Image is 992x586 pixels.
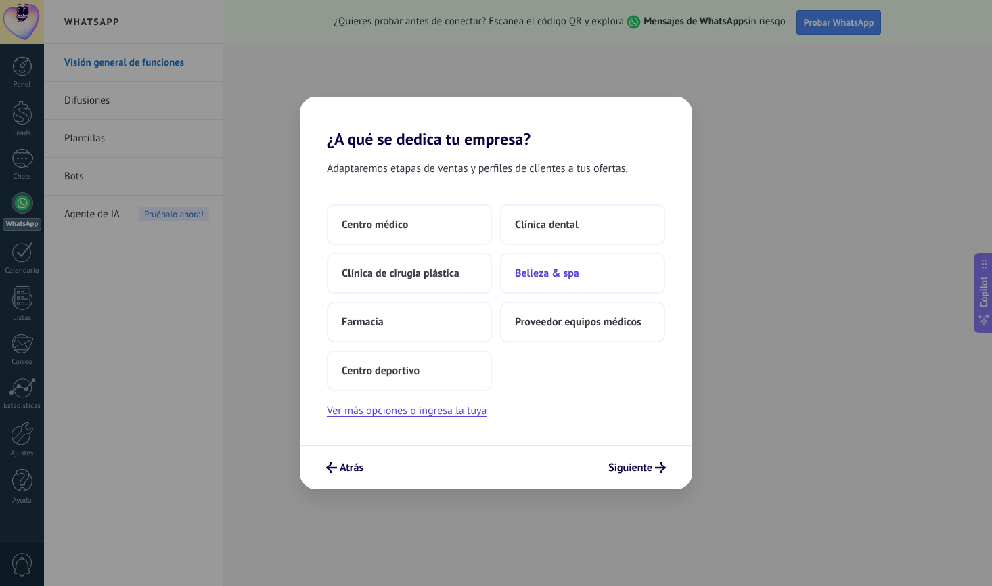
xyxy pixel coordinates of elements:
span: Siguiente [608,463,652,472]
span: Proveedor equipos médicos [515,315,641,329]
button: Centro deportivo [327,351,492,391]
span: Clínica de cirugía plástica [342,267,459,280]
button: Belleza & spa [500,253,665,294]
span: Belleza & spa [515,267,579,280]
button: Centro médico [327,204,492,245]
button: Atrás [320,456,369,479]
h2: ¿A qué se dedica tu empresa? [300,97,692,149]
span: Adaptaremos etapas de ventas y perfiles de clientes a tus ofertas. [327,160,628,177]
button: Clínica de cirugía plástica [327,253,492,294]
span: Farmacia [342,315,384,329]
span: Centro médico [342,218,408,231]
button: Proveedor equipos médicos [500,302,665,342]
button: Siguiente [602,456,672,479]
button: Ver más opciones o ingresa la tuya [327,402,487,420]
button: Farmacia [327,302,492,342]
span: Centro deportivo [342,364,420,378]
span: Clínica dental [515,218,579,231]
button: Clínica dental [500,204,665,245]
span: Atrás [340,463,363,472]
